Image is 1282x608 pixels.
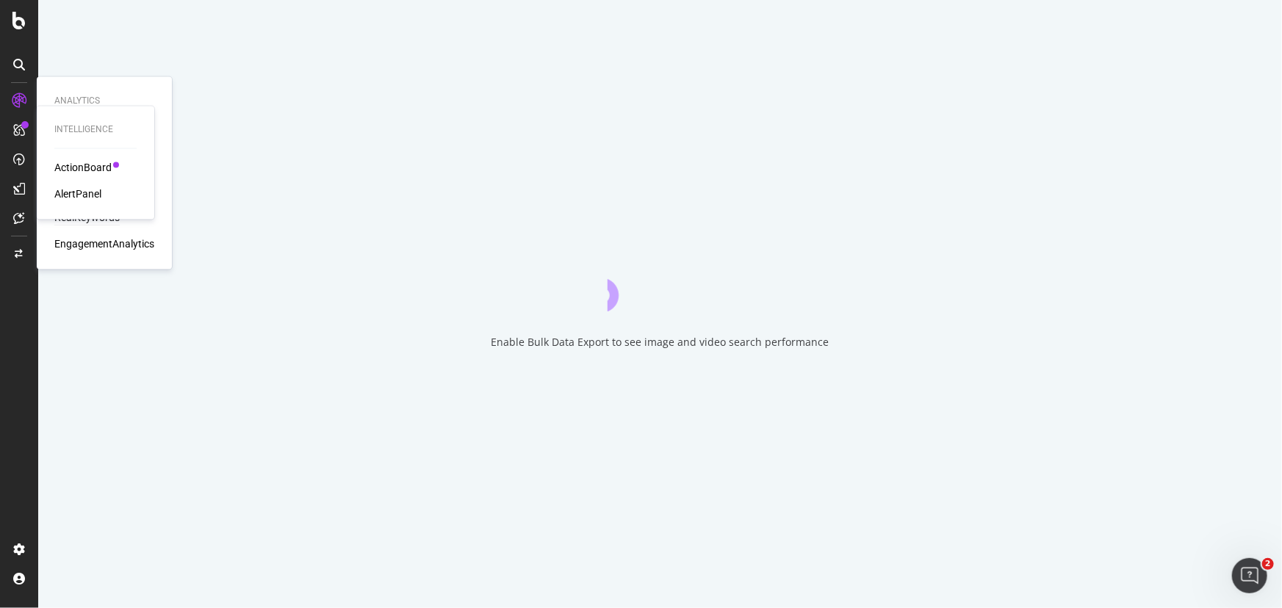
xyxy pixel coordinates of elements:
[54,237,154,252] a: EngagementAnalytics
[1232,558,1267,593] iframe: Intercom live chat
[54,95,154,107] div: Analytics
[54,161,112,175] a: ActionBoard
[491,335,829,350] div: Enable Bulk Data Export to see image and video search performance
[54,187,101,202] a: AlertPanel
[608,258,713,311] div: animation
[54,124,137,137] div: Intelligence
[1262,558,1274,570] span: 2
[54,211,120,225] a: RealKeywords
